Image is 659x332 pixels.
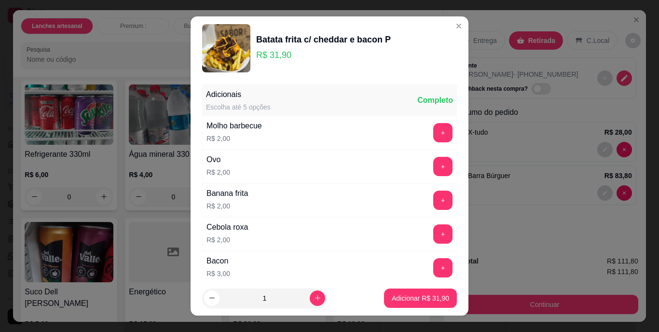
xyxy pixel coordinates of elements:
[433,157,453,176] button: add
[451,18,467,34] button: Close
[206,154,230,166] div: Ovo
[256,48,391,62] p: R$ 31,90
[206,235,248,245] p: R$ 2,00
[433,191,453,210] button: add
[384,289,457,308] button: Adicionar R$ 31,90
[206,102,271,112] div: Escolha até 5 opções
[206,188,248,199] div: Banana frita
[206,89,271,100] div: Adicionais
[433,258,453,277] button: add
[206,134,262,143] p: R$ 2,00
[417,95,453,106] div: Completo
[204,290,220,306] button: decrease-product-quantity
[206,255,230,267] div: Bacon
[310,290,325,306] button: increase-product-quantity
[206,120,262,132] div: Molho barbecue
[206,167,230,177] p: R$ 2,00
[392,293,449,303] p: Adicionar R$ 31,90
[202,24,250,72] img: product-image
[206,201,248,211] p: R$ 2,00
[206,269,230,278] p: R$ 3,00
[433,224,453,244] button: add
[433,123,453,142] button: add
[206,221,248,233] div: Cebola roxa
[256,33,391,46] div: Batata frita c/ cheddar e bacon P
